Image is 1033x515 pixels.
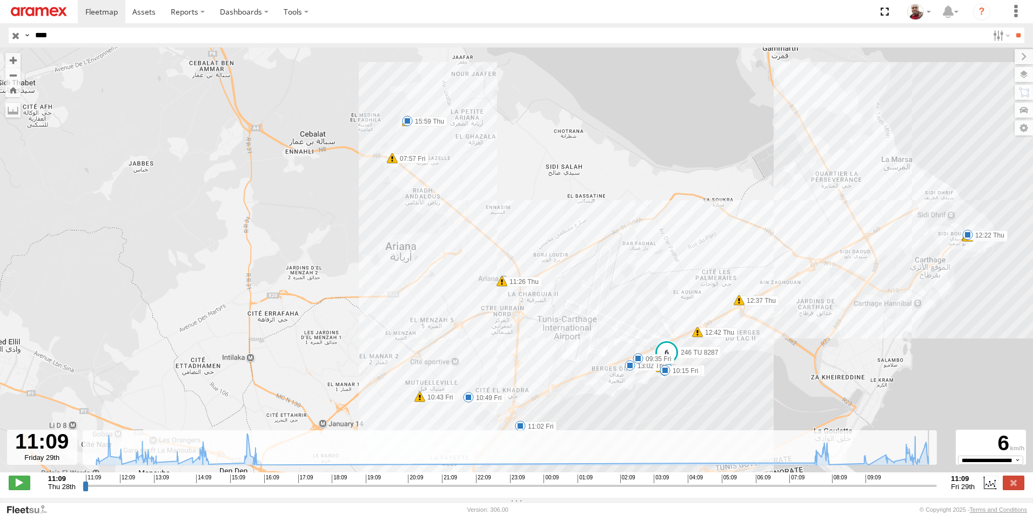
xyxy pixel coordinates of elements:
[154,475,169,483] span: 13:09
[920,506,1027,513] div: © Copyright 2025 -
[264,475,279,483] span: 16:09
[48,475,76,483] strong: 11:09
[739,296,779,306] label: 12:37 Thu
[407,117,447,126] label: 15:59 Thu
[298,475,313,483] span: 17:09
[9,476,30,490] label: Play/Stop
[756,475,771,483] span: 06:09
[866,475,881,483] span: 09:09
[968,231,1008,240] label: 12:22 Thu
[5,67,21,83] button: Zoom out
[668,365,705,375] label: 08:23 Fri
[722,475,737,483] span: 05:09
[638,354,674,364] label: 09:35 Fri
[970,506,1027,513] a: Terms and Conditions
[5,83,21,97] button: Zoom Home
[654,475,669,483] span: 03:09
[86,475,101,483] span: 11:09
[630,361,670,371] label: 13:02 Thu
[957,431,1024,456] div: 6
[230,475,245,483] span: 15:09
[1003,476,1024,490] label: Close
[5,103,21,118] label: Measure
[832,475,847,483] span: 08:09
[332,475,347,483] span: 18:09
[688,475,703,483] span: 04:09
[1015,120,1033,135] label: Map Settings
[196,475,211,483] span: 14:09
[951,483,975,491] span: Fri 29th Aug 2025
[392,154,428,164] label: 07:57 Fri
[789,475,804,483] span: 07:09
[476,475,491,483] span: 22:09
[48,483,76,491] span: Thu 28th Aug 2025
[468,393,505,403] label: 10:49 Fri
[366,475,381,483] span: 19:09
[442,475,457,483] span: 21:09
[467,506,508,513] div: Version: 306.00
[502,277,542,287] label: 11:26 Thu
[973,3,990,21] i: ?
[6,504,56,515] a: Visit our Website
[520,422,556,431] label: 11:02 Fri
[697,328,737,337] label: 12:42 Thu
[903,4,935,20] div: Majdi Ghannoudi
[681,349,718,356] span: 246 TU 8287
[578,475,593,483] span: 01:09
[11,7,67,16] img: aramex-logo.svg
[951,475,975,483] strong: 11:09
[544,475,559,483] span: 00:09
[5,53,21,67] button: Zoom in
[120,475,135,483] span: 12:09
[408,475,423,483] span: 20:09
[989,28,1012,43] label: Search Filter Options
[420,392,456,402] label: 10:43 Fri
[510,475,525,483] span: 23:09
[620,475,635,483] span: 02:09
[23,28,31,43] label: Search Query
[665,366,701,376] label: 10:15 Fri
